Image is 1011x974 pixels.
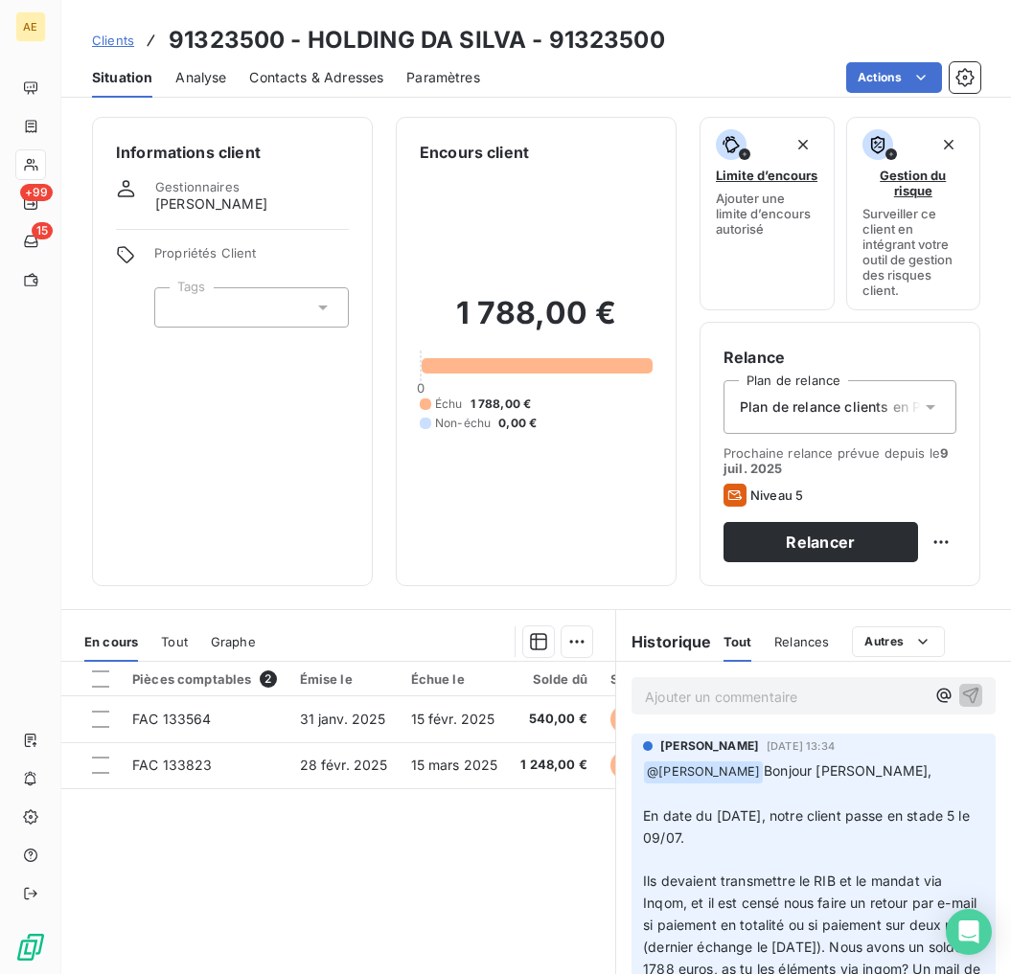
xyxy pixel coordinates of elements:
[116,141,349,164] h6: Informations client
[92,33,134,48] span: Clients
[643,807,974,846] span: En date du [DATE], notre client passe en stade 5 le 09/07.
[724,346,956,369] h6: Relance
[498,415,537,432] span: 0,00 €
[300,711,386,727] span: 31 janv. 2025
[750,487,803,503] span: Niveau 5
[767,740,835,752] span: [DATE] 13:34
[260,670,277,688] span: 2
[249,68,383,87] span: Contacts & Adresses
[862,168,965,198] span: Gestion du risque
[84,634,138,649] span: En cours
[171,299,186,316] input: Ajouter une valeur
[15,932,46,963] img: Logo LeanPay
[471,396,532,413] span: 1 788,00 €
[154,245,349,272] span: Propriétés Client
[155,179,240,194] span: Gestionnaires
[520,710,587,729] span: 540,00 €
[15,188,45,218] a: +99
[15,11,46,42] div: AE
[211,634,256,649] span: Graphe
[161,634,188,649] span: Tout
[92,31,134,50] a: Clients
[862,206,965,298] span: Surveiller ce client en intégrant votre outil de gestion des risques client.
[420,294,653,351] h2: 1 788,00 €
[852,626,945,657] button: Autres
[616,630,712,653] h6: Historique
[20,184,53,201] span: +99
[417,380,425,396] span: 0
[92,68,152,87] span: Situation
[411,711,495,727] span: 15 févr. 2025
[764,762,931,779] span: Bonjour [PERSON_NAME],
[644,761,763,783] span: @ [PERSON_NAME]
[724,445,956,476] span: Prochaine relance prévue depuis le
[435,415,491,432] span: Non-échu
[411,757,498,773] span: 15 mars 2025
[411,671,498,687] div: Échue le
[610,751,668,780] span: échue
[724,445,948,476] span: 9 juil. 2025
[32,222,53,239] span: 15
[774,634,829,649] span: Relances
[610,671,668,687] div: Statut
[15,226,45,257] a: 15
[132,670,277,688] div: Pièces comptables
[169,23,665,57] h3: 91323500 - HOLDING DA SILVA - 91323500
[300,757,388,773] span: 28 févr. 2025
[740,397,956,417] span: Plan de relance clients en Picsou
[406,68,480,87] span: Paramètres
[175,68,226,87] span: Analyse
[716,191,818,237] span: Ajouter une limite d’encours autorisé
[520,671,587,687] div: Solde dû
[724,634,752,649] span: Tout
[420,141,529,164] h6: Encours client
[846,62,942,93] button: Actions
[155,194,267,214] span: [PERSON_NAME]
[132,757,213,773] span: FAC 133823
[300,671,388,687] div: Émise le
[435,396,463,413] span: Échu
[520,756,587,775] span: 1 248,00 €
[724,522,918,562] button: Relancer
[716,168,817,183] span: Limite d’encours
[660,737,759,755] span: [PERSON_NAME]
[846,117,981,310] button: Gestion du risqueSurveiller ce client en intégrant votre outil de gestion des risques client.
[132,711,212,727] span: FAC 133564
[610,705,668,734] span: échue
[946,909,992,955] div: Open Intercom Messenger
[700,117,835,310] button: Limite d’encoursAjouter une limite d’encours autorisé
